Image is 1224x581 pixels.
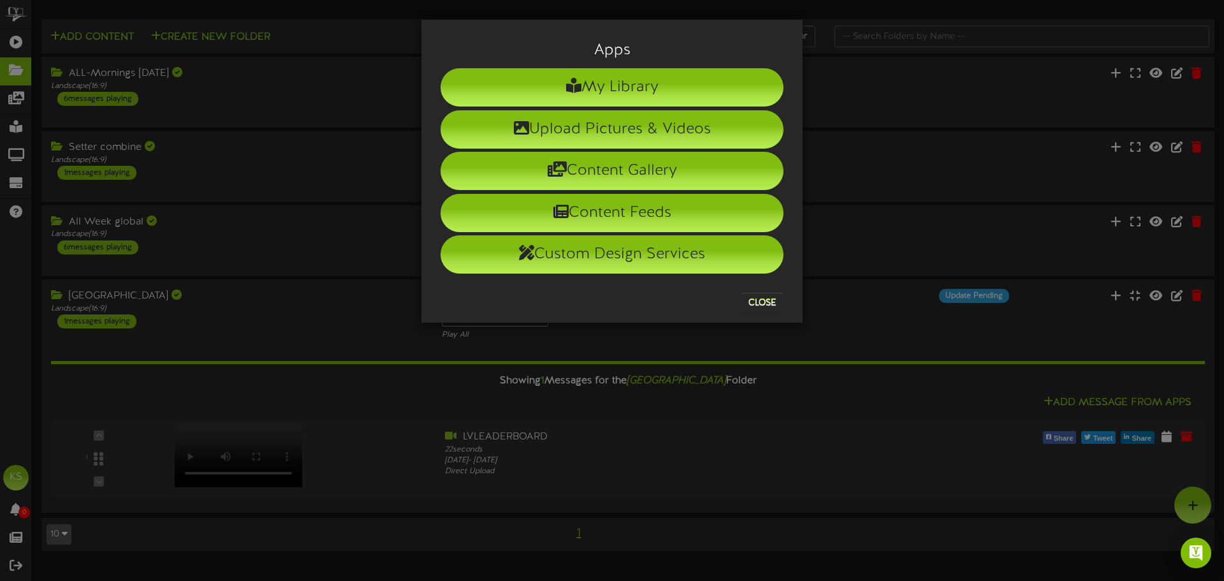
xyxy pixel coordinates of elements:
h3: Apps [441,42,783,59]
li: Content Feeds [441,194,783,232]
li: Custom Design Services [441,235,783,274]
button: Close [741,293,783,313]
div: Open Intercom Messenger [1181,538,1211,568]
li: My Library [441,68,783,107]
li: Upload Pictures & Videos [441,110,783,149]
li: Content Gallery [441,152,783,190]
